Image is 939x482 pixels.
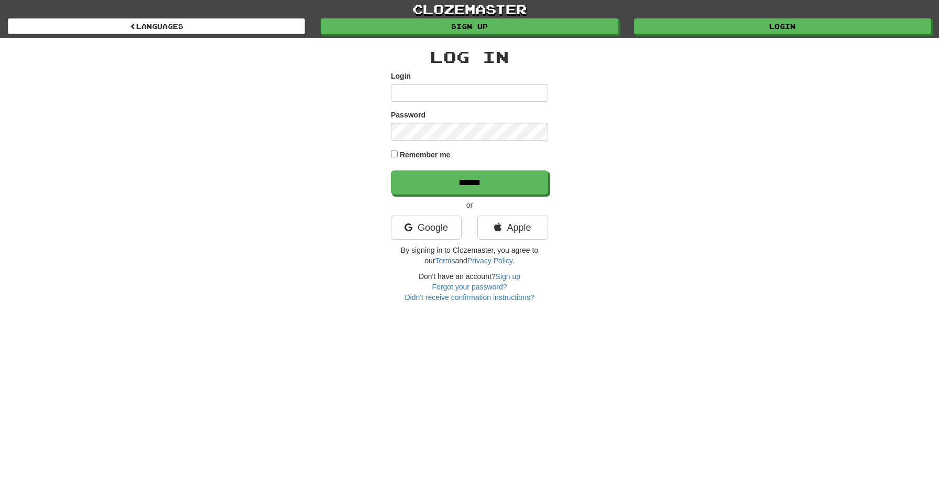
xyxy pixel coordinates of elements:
div: Don't have an account? [391,271,548,303]
a: Sign up [496,272,520,281]
a: Languages [8,18,305,34]
a: Terms [435,256,455,265]
label: Remember me [400,149,451,160]
label: Password [391,110,425,120]
a: Sign up [321,18,618,34]
h2: Log In [391,48,548,66]
a: Forgot your password? [432,283,507,291]
a: Login [634,18,931,34]
a: Didn't receive confirmation instructions? [405,293,534,302]
a: Apple [477,216,548,240]
a: Google [391,216,462,240]
p: By signing in to Clozemaster, you agree to our and . [391,245,548,266]
p: or [391,200,548,210]
label: Login [391,71,411,81]
a: Privacy Policy [467,256,512,265]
